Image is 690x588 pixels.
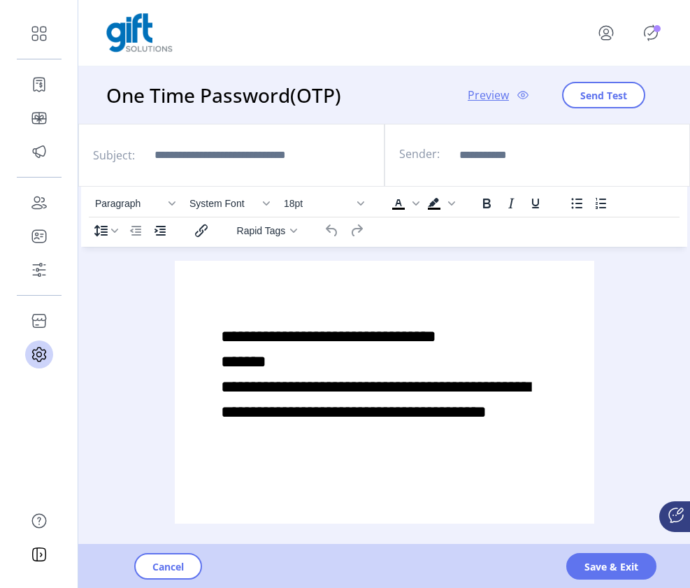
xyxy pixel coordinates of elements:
[134,553,202,580] button: Cancel
[562,82,645,108] button: Send Test
[189,221,213,241] button: Insert/edit link
[422,194,457,213] div: Background color Black
[565,194,589,213] button: Bullet list
[566,553,656,580] button: Save & Exit
[152,559,184,574] span: Cancel
[524,194,547,213] button: Underline
[580,88,627,103] span: Send Test
[320,221,344,241] button: Undo
[184,194,275,213] button: Font System Font
[106,13,173,52] img: logo
[95,198,164,209] span: Paragraph
[578,16,640,50] button: menu
[387,194,422,213] div: Text color Black
[475,194,498,213] button: Bold
[124,221,148,241] button: Decrease indent
[148,221,172,241] button: Increase indent
[93,147,135,164] label: Subject:
[189,198,258,209] span: System Font
[284,198,352,209] span: 18pt
[89,221,123,241] button: Line height
[468,87,509,103] span: Preview
[584,559,638,574] span: Save & Exit
[231,221,303,241] button: Rapid Tags
[589,194,613,213] button: Numbered list
[399,146,440,162] label: Sender:
[89,194,180,213] button: Block Paragraph
[345,221,368,241] button: Redo
[499,194,523,213] button: Italic
[278,194,369,213] button: Font size 18pt
[640,22,662,44] button: Publisher Panel
[106,80,347,110] h3: One Time Password(OTP)
[175,261,594,524] iframe: Rich Text Area
[237,225,286,236] span: Rapid Tags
